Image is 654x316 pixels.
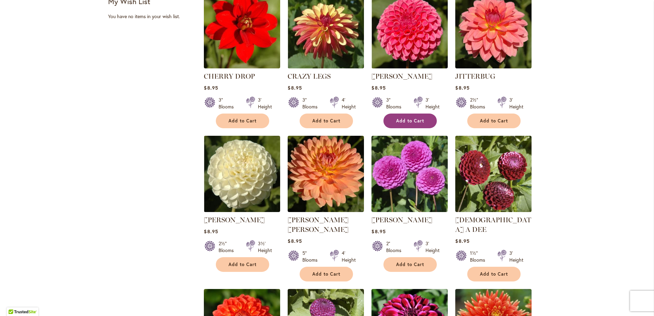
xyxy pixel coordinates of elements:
[455,84,469,91] span: $8.95
[288,136,364,212] img: GABRIELLE MARIE
[371,207,448,213] a: MARY MUNNS
[258,96,272,110] div: 3' Height
[288,72,331,80] a: CRAZY LEGS
[5,292,24,311] iframe: Launch Accessibility Center
[455,216,531,234] a: [DEMOGRAPHIC_DATA] A DEE
[258,240,272,254] div: 3½' Height
[455,136,532,212] img: CHICK A DEE
[509,250,523,263] div: 3' Height
[470,96,489,110] div: 2½" Blooms
[219,96,238,110] div: 3" Blooms
[312,271,340,277] span: Add to Cart
[455,207,532,213] a: CHICK A DEE
[386,240,405,254] div: 2" Blooms
[371,72,432,80] a: [PERSON_NAME]
[204,207,280,213] a: WHITE NETTIE
[312,118,340,124] span: Add to Cart
[455,63,532,70] a: JITTERBUG
[300,267,353,281] button: Add to Cart
[300,114,353,128] button: Add to Cart
[204,63,280,70] a: CHERRY DROP
[371,228,385,235] span: $8.95
[342,250,356,263] div: 4' Height
[228,118,257,124] span: Add to Cart
[371,216,432,224] a: [PERSON_NAME]
[216,114,269,128] button: Add to Cart
[288,207,364,213] a: GABRIELLE MARIE
[288,84,302,91] span: $8.95
[383,114,437,128] button: Add to Cart
[204,72,255,80] a: CHERRY DROP
[426,96,440,110] div: 3' Height
[371,63,448,70] a: REBECCA LYNN
[204,216,265,224] a: [PERSON_NAME]
[480,118,508,124] span: Add to Cart
[204,84,218,91] span: $8.95
[342,96,356,110] div: 4' Height
[302,250,322,263] div: 5" Blooms
[302,96,322,110] div: 3" Blooms
[396,118,424,124] span: Add to Cart
[288,238,302,244] span: $8.95
[455,238,469,244] span: $8.95
[108,13,199,20] div: You have no items in your wish list.
[455,72,495,80] a: JITTERBUG
[219,240,238,254] div: 2½" Blooms
[216,257,269,272] button: Add to Cart
[396,262,424,267] span: Add to Cart
[467,114,521,128] button: Add to Cart
[467,267,521,281] button: Add to Cart
[288,216,349,234] a: [PERSON_NAME] [PERSON_NAME]
[426,240,440,254] div: 3' Height
[228,262,257,267] span: Add to Cart
[371,84,385,91] span: $8.95
[509,96,523,110] div: 3' Height
[371,136,448,212] img: MARY MUNNS
[470,250,489,263] div: 1½" Blooms
[288,63,364,70] a: CRAZY LEGS
[204,136,280,212] img: WHITE NETTIE
[383,257,437,272] button: Add to Cart
[386,96,405,110] div: 3" Blooms
[204,228,218,235] span: $8.95
[480,271,508,277] span: Add to Cart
